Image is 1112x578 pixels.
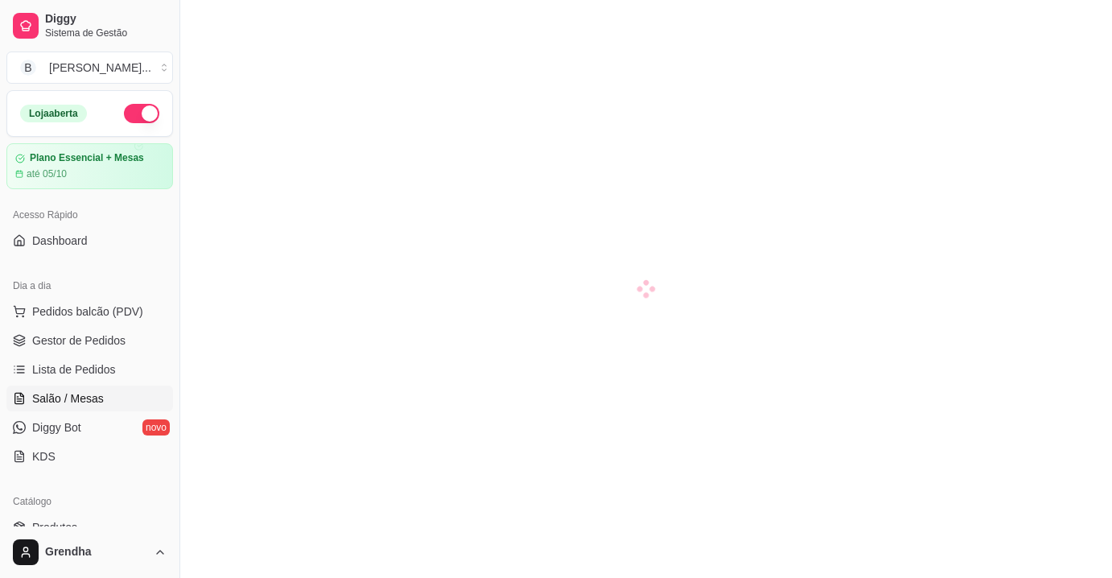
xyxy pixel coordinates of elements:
span: Grendha [45,545,147,559]
a: Produtos [6,514,173,540]
span: Lista de Pedidos [32,361,116,378]
button: Grendha [6,533,173,572]
span: Pedidos balcão (PDV) [32,303,143,320]
div: [PERSON_NAME] ... [49,60,151,76]
a: Gestor de Pedidos [6,328,173,353]
article: Plano Essencial + Mesas [30,152,144,164]
span: Produtos [32,519,77,535]
span: Dashboard [32,233,88,249]
a: Diggy Botnovo [6,415,173,440]
a: Plano Essencial + Mesasaté 05/10 [6,143,173,189]
a: DiggySistema de Gestão [6,6,173,45]
a: Lista de Pedidos [6,357,173,382]
a: Salão / Mesas [6,386,173,411]
span: Diggy [45,12,167,27]
div: Acesso Rápido [6,202,173,228]
div: Catálogo [6,489,173,514]
span: Diggy Bot [32,419,81,436]
div: Loja aberta [20,105,87,122]
a: KDS [6,444,173,469]
div: Dia a dia [6,273,173,299]
span: KDS [32,448,56,464]
span: B [20,60,36,76]
span: Salão / Mesas [32,390,104,407]
article: até 05/10 [27,167,67,180]
span: Gestor de Pedidos [32,332,126,349]
a: Dashboard [6,228,173,254]
button: Pedidos balcão (PDV) [6,299,173,324]
button: Alterar Status [124,104,159,123]
span: Sistema de Gestão [45,27,167,39]
button: Select a team [6,52,173,84]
